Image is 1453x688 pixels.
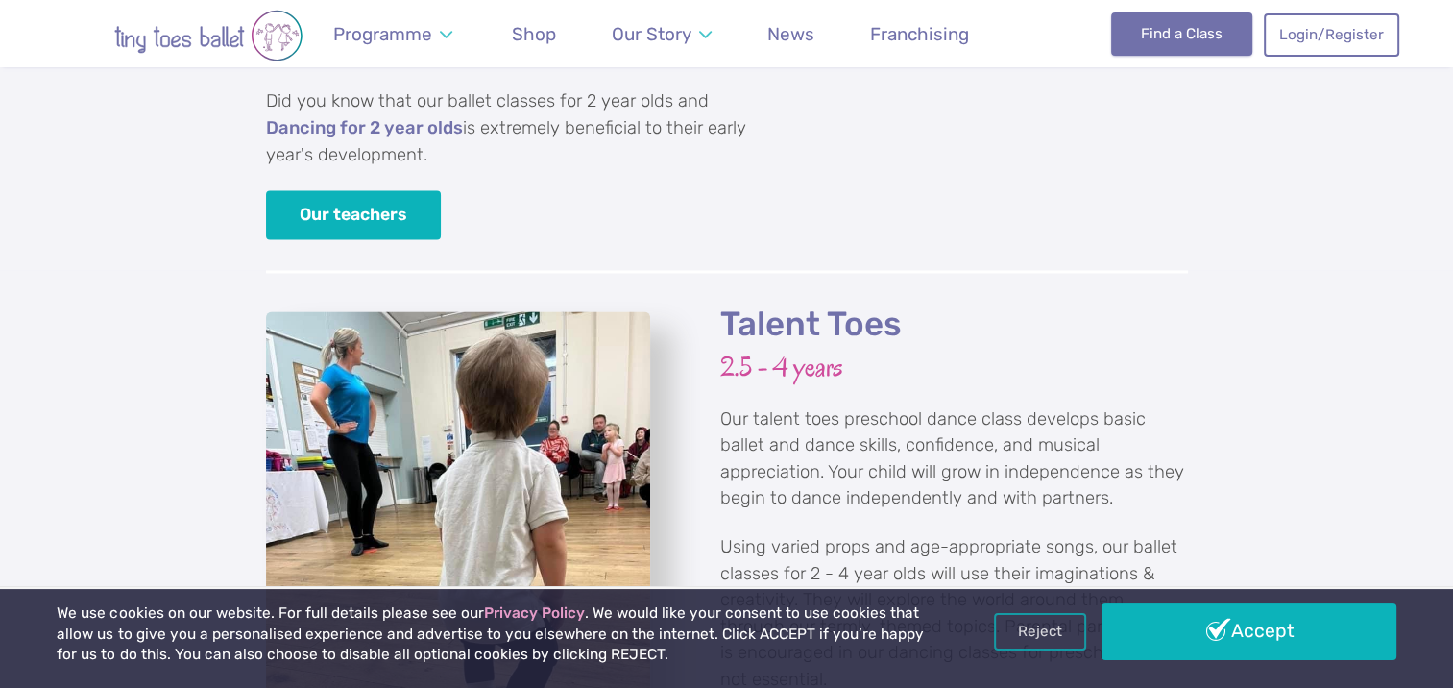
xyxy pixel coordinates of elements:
[1264,13,1398,56] a: Login/Register
[1102,603,1395,659] a: Accept
[333,23,432,45] span: Programme
[612,23,691,45] span: Our Story
[767,23,814,45] span: News
[720,304,1188,346] h2: Talent Toes
[55,10,362,61] img: tiny toes ballet
[861,12,979,57] a: Franchising
[266,119,463,138] a: Dancing for 2 year olds
[512,23,556,45] span: Shop
[994,613,1086,650] a: Reject
[870,23,969,45] span: Franchising
[503,12,566,57] a: Shop
[483,604,584,622] a: Privacy Policy
[266,88,756,168] p: Did you know that our ballet classes for 2 year olds and is extremely beneficial to their early y...
[720,350,1188,385] h3: 2.5 - 4 years
[325,12,462,57] a: Programme
[720,406,1188,512] p: Our talent toes preschool dance class develops basic ballet and dance skills, confidence, and mus...
[602,12,720,57] a: Our Story
[1111,12,1252,55] a: Find a Class
[759,12,824,57] a: News
[266,190,442,239] a: Our teachers
[57,603,927,666] p: We use cookies on our website. For full details please see our . We would like your consent to us...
